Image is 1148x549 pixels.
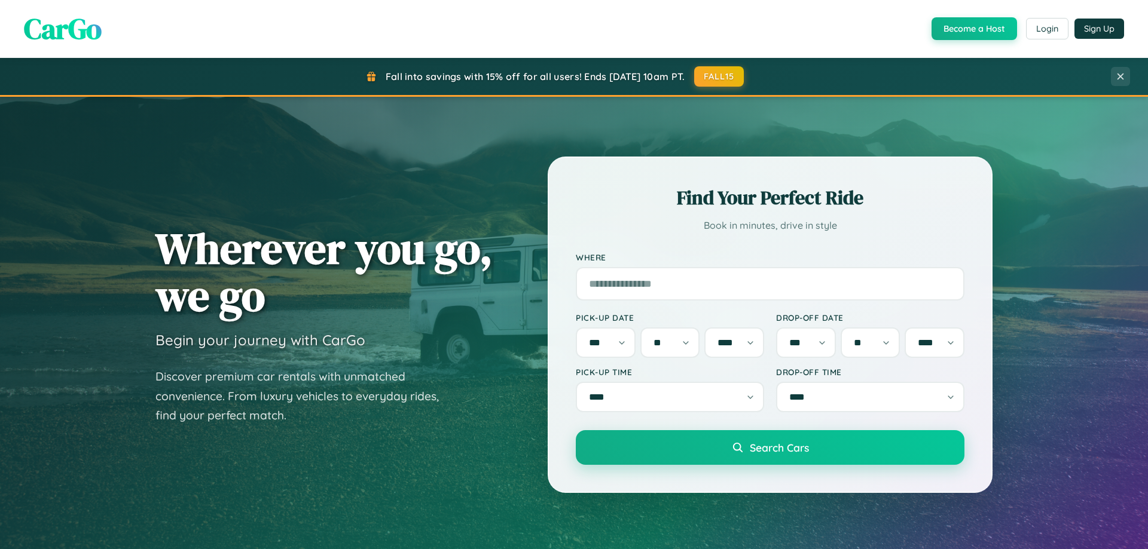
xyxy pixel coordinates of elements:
button: Search Cars [576,430,964,465]
label: Drop-off Date [776,312,964,323]
span: Fall into savings with 15% off for all users! Ends [DATE] 10am PT. [386,70,685,82]
label: Where [576,252,964,262]
h1: Wherever you go, we go [155,225,493,319]
span: Search Cars [750,441,809,454]
label: Drop-off Time [776,367,964,377]
h2: Find Your Perfect Ride [576,185,964,211]
button: Become a Host [932,17,1017,40]
h3: Begin your journey with CarGo [155,331,365,349]
button: FALL15 [694,66,744,87]
button: Login [1026,18,1068,39]
span: CarGo [24,9,102,48]
p: Discover premium car rentals with unmatched convenience. From luxury vehicles to everyday rides, ... [155,367,454,425]
button: Sign Up [1074,19,1124,39]
label: Pick-up Time [576,367,764,377]
label: Pick-up Date [576,312,764,323]
p: Book in minutes, drive in style [576,217,964,234]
